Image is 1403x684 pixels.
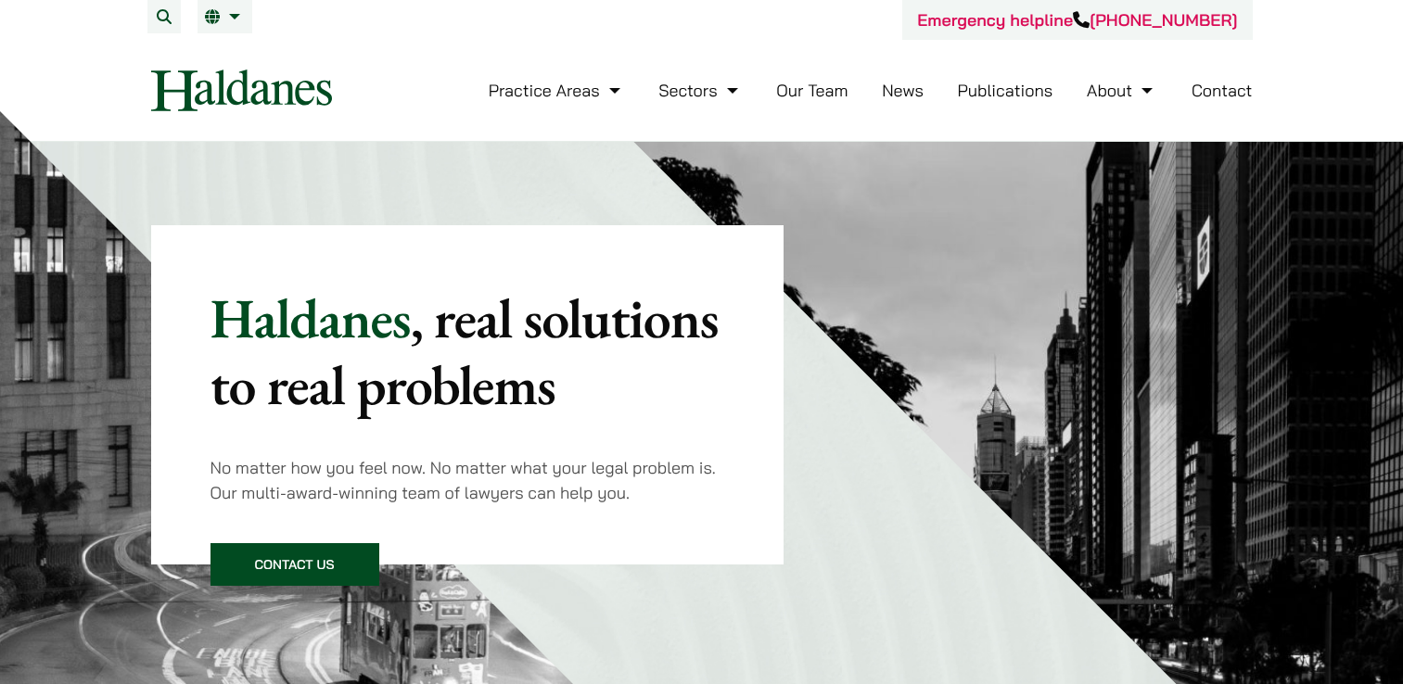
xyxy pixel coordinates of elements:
a: Sectors [658,80,742,101]
a: Practice Areas [489,80,625,101]
a: News [882,80,924,101]
img: Logo of Haldanes [151,70,332,111]
a: About [1087,80,1157,101]
a: Our Team [776,80,848,101]
a: Contact [1192,80,1253,101]
p: Haldanes [210,285,725,418]
p: No matter how you feel now. No matter what your legal problem is. Our multi-award-winning team of... [210,455,725,505]
mark: , real solutions to real problems [210,282,719,421]
a: EN [205,9,245,24]
a: Publications [958,80,1053,101]
a: Contact Us [210,543,379,586]
a: Emergency helpline[PHONE_NUMBER] [917,9,1237,31]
